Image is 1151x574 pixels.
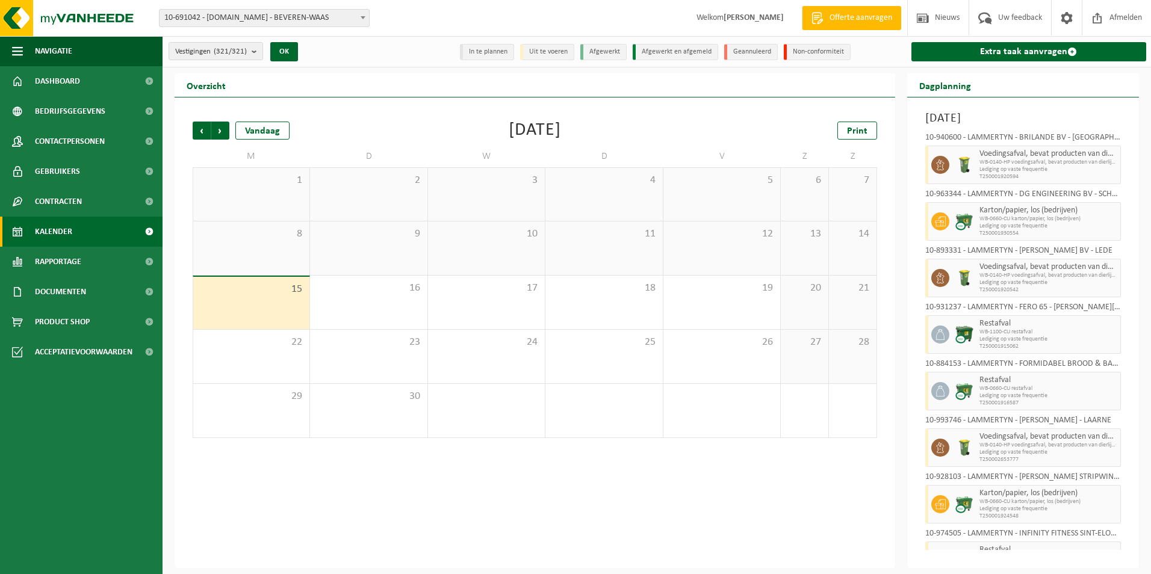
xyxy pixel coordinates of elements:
[829,146,877,167] td: Z
[979,173,1118,181] span: T250001920594
[925,529,1122,542] div: 10-974505 - LAMMERTYN - INFINITY FITNESS SINT-ELOOIS-WINKEL - SINT-ELOOIS-VIJVE
[193,122,211,140] span: Vorige
[434,174,539,187] span: 3
[955,326,973,344] img: WB-1100-CU
[979,230,1118,237] span: T250001930554
[837,122,877,140] a: Print
[979,262,1118,272] span: Voedingsafval, bevat producten van dierlijke oorsprong, onverpakt, categorie 3
[787,282,822,295] span: 20
[199,283,303,296] span: 15
[955,212,973,230] img: WB-0660-CU
[35,36,72,66] span: Navigatie
[633,44,718,60] li: Afgewerkt en afgemeld
[669,227,774,241] span: 12
[979,336,1118,343] span: Lediging op vaste frequentie
[835,227,870,241] span: 14
[925,190,1122,202] div: 10-963344 - LAMMERTYN - DG ENGINEERING BV - SCHELDEWINDEKE
[35,307,90,337] span: Product Shop
[199,227,303,241] span: 8
[911,42,1147,61] a: Extra taak aanvragen
[316,227,421,241] span: 9
[979,385,1118,392] span: WB-0660-CU restafval
[509,122,561,140] div: [DATE]
[787,174,822,187] span: 6
[955,156,973,174] img: WB-0140-HPE-GN-50
[847,126,867,136] span: Print
[979,432,1118,442] span: Voedingsafval, bevat producten van dierlijke oorsprong, onverpakt, categorie 3
[235,122,290,140] div: Vandaag
[199,390,303,403] span: 29
[835,174,870,187] span: 7
[316,174,421,187] span: 2
[551,174,656,187] span: 4
[669,174,774,187] span: 5
[35,247,81,277] span: Rapportage
[787,227,822,241] span: 13
[979,166,1118,173] span: Lediging op vaste frequentie
[979,498,1118,505] span: WB-0660-CU karton/papier, los (bedrijven)
[669,336,774,349] span: 26
[925,303,1122,315] div: 10-931237 - LAMMERTYN - FERO 65 - [PERSON_NAME][GEOGRAPHIC_DATA]
[925,247,1122,259] div: 10-893331 - LAMMERTYN - [PERSON_NAME] BV - LEDE
[175,43,247,61] span: Vestigingen
[35,277,86,307] span: Documenten
[551,282,656,295] span: 18
[979,149,1118,159] span: Voedingsafval, bevat producten van dierlijke oorsprong, onverpakt, categorie 3
[669,282,774,295] span: 19
[545,146,663,167] td: D
[316,336,421,349] span: 23
[35,96,105,126] span: Bedrijfsgegevens
[827,12,895,24] span: Offerte aanvragen
[787,336,822,349] span: 27
[35,217,72,247] span: Kalender
[979,159,1118,166] span: WB-0140-HP voedingsafval, bevat producten van dierlijke oors
[316,390,421,403] span: 30
[979,545,1118,555] span: Restafval
[199,174,303,187] span: 1
[35,126,105,156] span: Contactpersonen
[979,392,1118,400] span: Lediging op vaste frequentie
[925,110,1122,128] h3: [DATE]
[925,416,1122,428] div: 10-993746 - LAMMERTYN - [PERSON_NAME] - LAARNE
[925,360,1122,372] div: 10-884153 - LAMMERTYN - FORMIDABEL BROOD & BANKET - DEINZE
[434,282,539,295] span: 17
[979,449,1118,456] span: Lediging op vaste frequentie
[580,44,627,60] li: Afgewerkt
[663,146,781,167] td: V
[925,134,1122,146] div: 10-940600 - LAMMERTYN - BRILANDE BV - [GEOGRAPHIC_DATA]
[434,227,539,241] span: 10
[270,42,298,61] button: OK
[35,337,132,367] span: Acceptatievoorwaarden
[214,48,247,55] count: (321/321)
[551,336,656,349] span: 25
[955,382,973,400] img: WB-0660-CU
[724,13,784,22] strong: [PERSON_NAME]
[193,146,310,167] td: M
[802,6,901,30] a: Offerte aanvragen
[979,223,1118,230] span: Lediging op vaste frequentie
[979,505,1118,513] span: Lediging op vaste frequentie
[979,329,1118,336] span: WB-1100-CU restafval
[159,9,370,27] span: 10-691042 - LAMMERTYN.NET - BEVEREN-WAAS
[199,336,303,349] span: 22
[979,272,1118,279] span: WB-0140-HP voedingsafval, bevat producten van dierlijke oors
[520,44,574,60] li: Uit te voeren
[955,269,973,287] img: WB-0140-HPE-GN-50
[316,282,421,295] span: 16
[955,439,973,457] img: WB-0140-HPE-GN-50
[835,336,870,349] span: 28
[979,215,1118,223] span: WB-0660-CU karton/papier, los (bedrijven)
[979,375,1118,385] span: Restafval
[724,44,778,60] li: Geannuleerd
[979,400,1118,407] span: T250001916587
[835,282,870,295] span: 21
[979,286,1118,294] span: T250001920542
[160,10,369,26] span: 10-691042 - LAMMERTYN.NET - BEVEREN-WAAS
[460,44,514,60] li: In te plannen
[979,442,1118,449] span: WB-0140-HP voedingsafval, bevat producten van dierlijke oors
[175,73,238,97] h2: Overzicht
[211,122,229,140] span: Volgende
[979,456,1118,463] span: T250002653777
[551,227,656,241] span: 11
[907,73,983,97] h2: Dagplanning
